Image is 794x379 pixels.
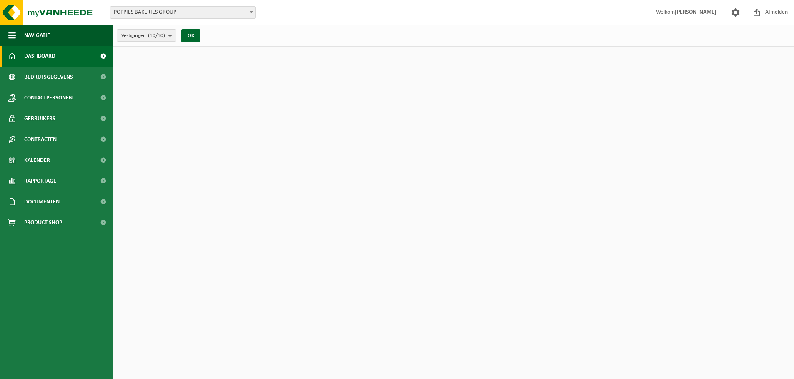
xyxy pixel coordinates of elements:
[24,191,60,212] span: Documenten
[110,7,255,18] span: POPPIES BAKERIES GROUP
[24,46,55,67] span: Dashboard
[24,87,73,108] span: Contactpersonen
[675,9,716,15] strong: [PERSON_NAME]
[24,129,57,150] span: Contracten
[24,212,62,233] span: Product Shop
[24,150,50,171] span: Kalender
[24,108,55,129] span: Gebruikers
[117,29,176,42] button: Vestigingen(10/10)
[24,67,73,87] span: Bedrijfsgegevens
[148,33,165,38] count: (10/10)
[24,25,50,46] span: Navigatie
[110,6,256,19] span: POPPIES BAKERIES GROUP
[121,30,165,42] span: Vestigingen
[181,29,200,42] button: OK
[24,171,56,191] span: Rapportage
